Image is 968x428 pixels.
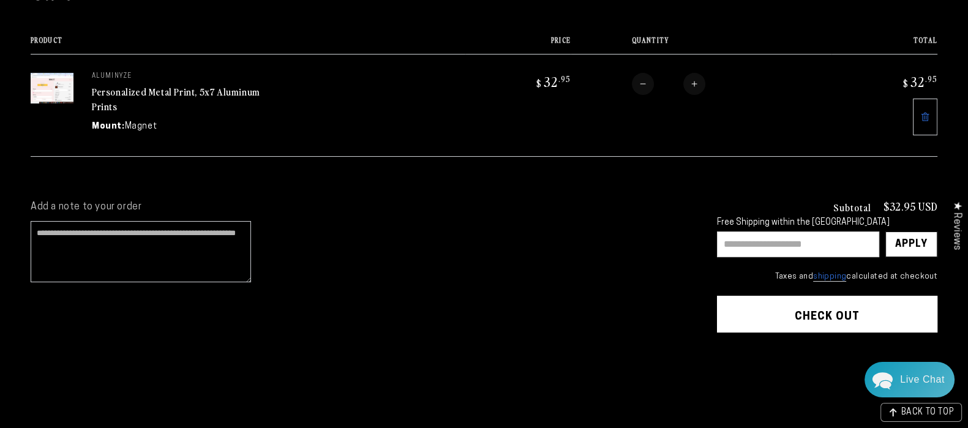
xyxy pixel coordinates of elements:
[125,120,157,133] dd: Magnet
[558,73,571,84] sup: .95
[717,356,937,383] iframe: PayPal-paypal
[717,271,937,283] small: Taxes and calculated at checkout
[901,408,954,417] span: BACK TO TOP
[92,73,276,80] p: aluminyze
[571,36,831,54] th: Quantity
[865,362,955,397] div: Chat widget toggle
[31,73,73,103] img: 5"x7" Rectangle White Glossy Aluminyzed Photo
[895,232,928,257] div: Apply
[913,99,937,135] a: Remove 5"x7" Rectangle White Glossy Aluminyzed Photo
[813,272,846,282] a: shipping
[903,77,909,89] span: $
[900,362,945,397] div: Contact Us Directly
[654,73,683,95] input: Quantity for Personalized Metal Print, 5x7 Aluminum Prints
[717,296,937,332] button: Check out
[901,73,937,90] bdi: 32
[465,36,571,54] th: Price
[831,36,937,54] th: Total
[925,73,937,84] sup: .95
[92,84,260,114] a: Personalized Metal Print, 5x7 Aluminum Prints
[31,201,692,214] label: Add a note to your order
[536,77,542,89] span: $
[833,202,871,212] h3: Subtotal
[31,36,465,54] th: Product
[92,120,125,133] dt: Mount:
[717,218,937,228] div: Free Shipping within the [GEOGRAPHIC_DATA]
[535,73,571,90] bdi: 32
[945,192,968,260] div: Click to open Judge.me floating reviews tab
[884,201,937,212] p: $32.95 USD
